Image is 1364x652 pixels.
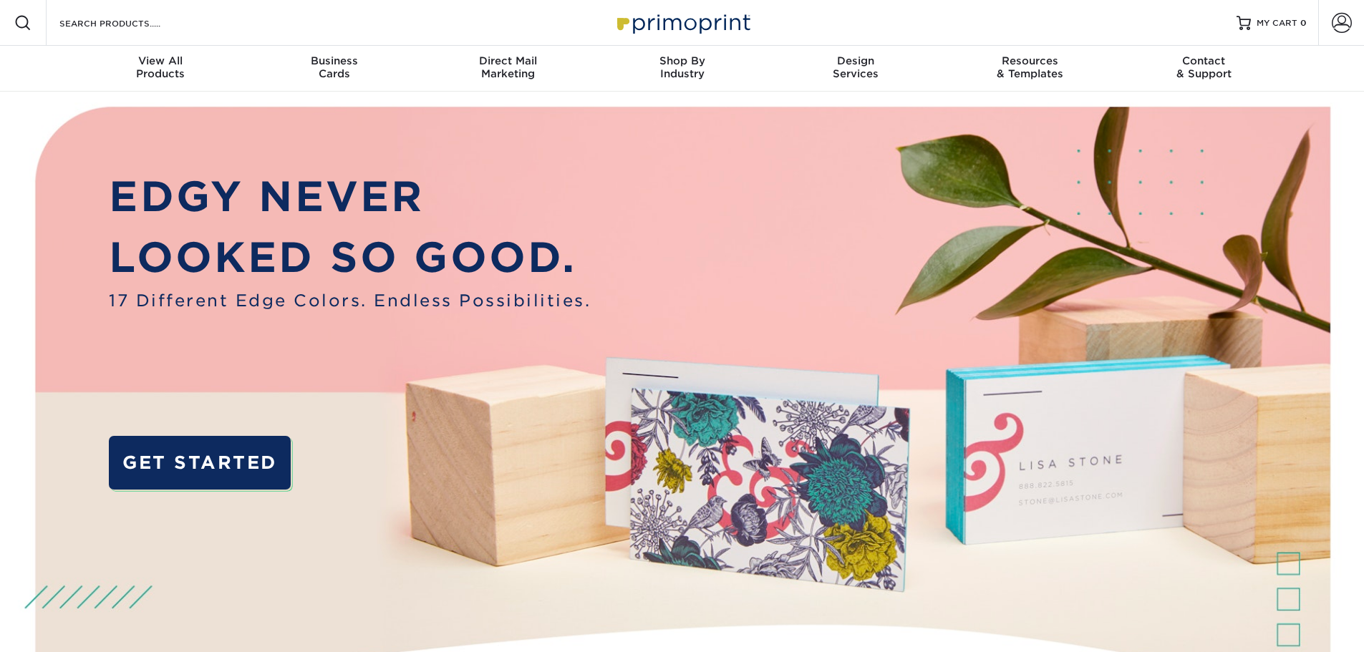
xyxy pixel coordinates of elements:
span: 17 Different Edge Colors. Endless Possibilities. [109,288,591,313]
span: Contact [1117,54,1291,67]
span: Resources [943,54,1117,67]
span: Business [247,54,421,67]
p: EDGY NEVER [109,166,591,228]
span: 0 [1300,18,1307,28]
div: Industry [595,54,769,80]
div: Marketing [421,54,595,80]
img: Primoprint [611,7,754,38]
div: Cards [247,54,421,80]
div: Products [74,54,248,80]
div: & Support [1117,54,1291,80]
a: BusinessCards [247,46,421,92]
div: & Templates [943,54,1117,80]
span: MY CART [1257,17,1297,29]
a: View AllProducts [74,46,248,92]
a: Direct MailMarketing [421,46,595,92]
span: Direct Mail [421,54,595,67]
input: SEARCH PRODUCTS..... [58,14,198,31]
p: LOOKED SO GOOD. [109,227,591,288]
div: Services [769,54,943,80]
span: View All [74,54,248,67]
span: Shop By [595,54,769,67]
a: Resources& Templates [943,46,1117,92]
a: DesignServices [769,46,943,92]
span: Design [769,54,943,67]
a: Shop ByIndustry [595,46,769,92]
a: GET STARTED [109,436,290,490]
a: Contact& Support [1117,46,1291,92]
